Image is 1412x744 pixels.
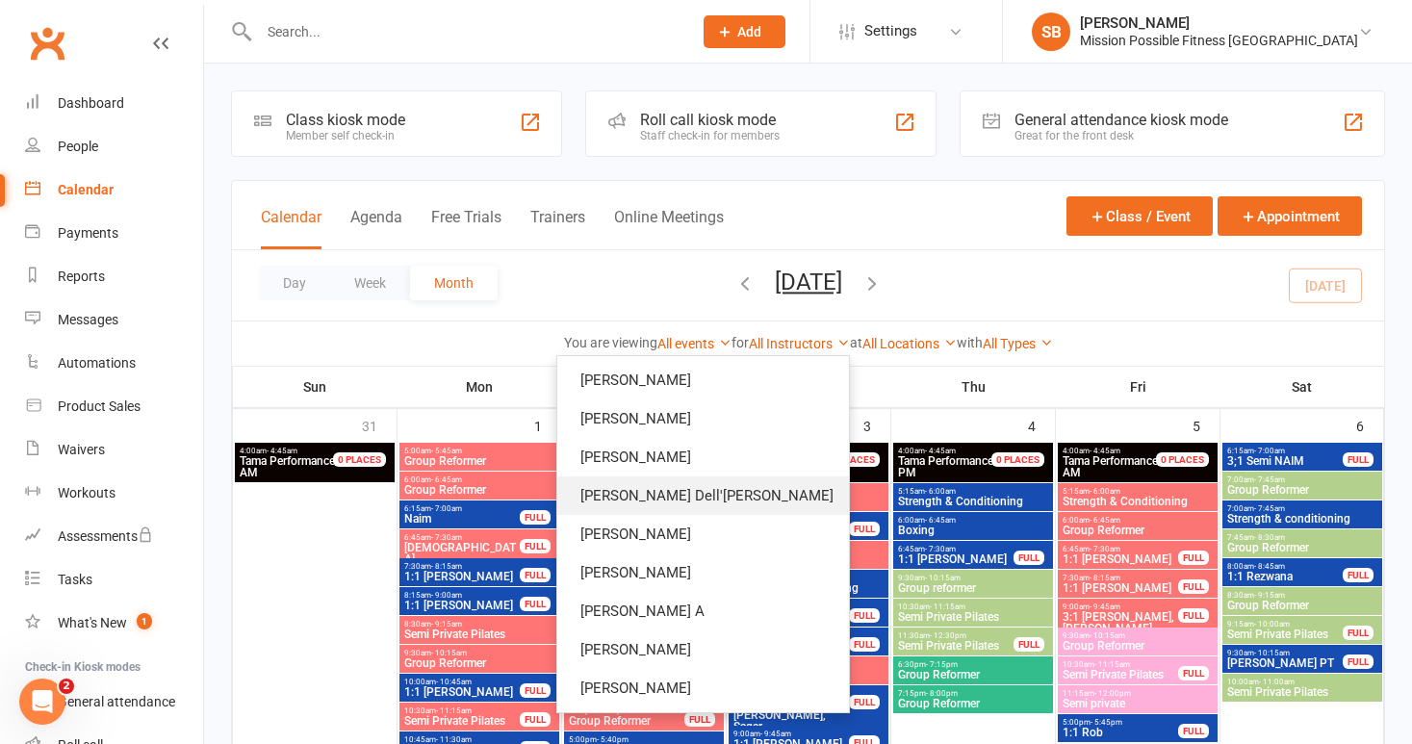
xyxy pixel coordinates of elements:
[58,182,114,197] div: Calendar
[431,533,462,542] span: - 7:30am
[403,678,521,686] span: 10:00am
[403,620,555,629] span: 8:30am
[1226,629,1344,640] span: Semi Private Pilates
[557,669,849,707] a: [PERSON_NAME]
[25,558,203,602] a: Tasks
[1193,409,1219,441] div: 5
[897,455,1014,478] span: PM
[775,269,842,295] button: [DATE]
[1226,484,1378,496] span: Group Reformer
[1259,678,1295,686] span: - 11:00am
[520,683,551,698] div: FULL
[749,336,850,351] a: All Instructors
[1254,447,1285,455] span: - 7:00am
[1226,562,1344,571] span: 8:00am
[403,629,555,640] span: Semi Private Pilates
[410,266,498,300] button: Month
[403,533,521,542] span: 6:45am
[403,571,521,582] span: 1:1 [PERSON_NAME]
[403,686,521,698] span: 1:1 [PERSON_NAME]
[19,679,65,725] iframe: Intercom live chat
[403,735,521,744] span: 10:45am
[1218,196,1362,236] button: Appointment
[431,208,501,249] button: Free Trials
[1062,455,1179,478] span: AM
[1356,409,1383,441] div: 6
[732,335,749,350] strong: for
[333,452,386,467] div: 0 PLACES
[403,447,555,455] span: 5:00am
[1226,455,1344,467] span: 3;1 Semi NAIM
[1178,579,1209,594] div: FULL
[25,342,203,385] a: Automations
[1080,32,1358,49] div: Mission Possible Fitness [GEOGRAPHIC_DATA]
[1090,516,1120,525] span: - 6:45am
[1226,678,1378,686] span: 10:00am
[1254,562,1285,571] span: - 8:45am
[25,680,203,724] a: General attendance kiosk mode
[58,139,98,154] div: People
[1226,649,1344,657] span: 9:30am
[25,298,203,342] a: Messages
[897,447,1014,455] span: 4:00am
[1178,551,1209,565] div: FULL
[403,475,555,484] span: 6:00am
[898,454,993,468] span: Tama Performance
[1226,591,1378,600] span: 8:30am
[286,129,405,142] div: Member self check-in
[568,735,720,744] span: 5:00pm
[1254,504,1285,513] span: - 7:45am
[1028,409,1055,441] div: 4
[362,409,397,441] div: 31
[983,336,1053,351] a: All Types
[897,640,1014,652] span: Semi Private Pilates
[1062,525,1214,536] span: Group Reformer
[1226,504,1378,513] span: 7:00am
[897,545,1014,553] span: 6:45am
[1062,603,1179,611] span: 9:00am
[436,706,472,715] span: - 11:15am
[1254,649,1290,657] span: - 10:15am
[1090,447,1120,455] span: - 4:45am
[403,484,555,496] span: Group Reformer
[557,361,849,399] a: [PERSON_NAME]
[58,528,153,544] div: Assessments
[403,562,521,571] span: 7:30am
[1062,582,1179,594] span: 1:1 [PERSON_NAME]
[239,455,356,478] span: AM
[1091,718,1122,727] span: - 5:45pm
[1014,551,1044,565] div: FULL
[640,129,780,142] div: Staff check-in for members
[431,447,462,455] span: - 5:45am
[1343,568,1373,582] div: FULL
[930,631,966,640] span: - 12:30pm
[827,452,880,467] div: 0 PLACES
[897,698,1049,709] span: Group Reformer
[23,19,71,67] a: Clubworx
[1220,367,1384,407] th: Sat
[259,266,330,300] button: Day
[520,712,551,727] div: FULL
[897,582,1049,594] span: Group reformer
[330,266,410,300] button: Week
[1090,631,1125,640] span: - 10:15am
[1062,574,1179,582] span: 7:30am
[1226,620,1344,629] span: 9:15am
[991,452,1044,467] div: 0 PLACES
[398,367,562,407] th: Mon
[1226,533,1378,542] span: 7:45am
[431,475,462,484] span: - 6:45am
[1062,496,1214,507] span: Strength & Conditioning
[1343,654,1373,669] div: FULL
[1156,452,1209,467] div: 0 PLACES
[850,335,862,350] strong: at
[925,574,961,582] span: - 10:15am
[1090,574,1120,582] span: - 8:15am
[557,515,849,553] a: [PERSON_NAME]
[240,454,335,468] span: Tama Performance
[1014,111,1228,129] div: General attendance kiosk mode
[657,336,732,351] a: All events
[403,542,521,565] span: [DEMOGRAPHIC_DATA]
[925,516,956,525] span: - 6:45am
[1226,542,1378,553] span: Group Reformer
